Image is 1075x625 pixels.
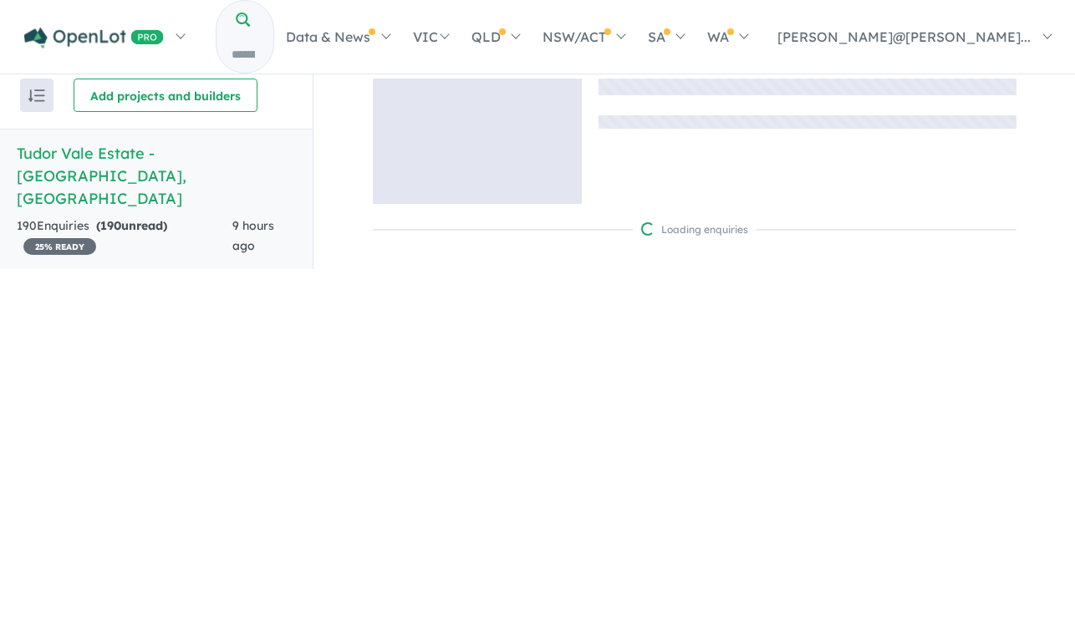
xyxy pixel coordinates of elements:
[636,8,695,66] a: SA
[28,89,45,102] img: sort.svg
[531,8,636,66] a: NSW/ACT
[17,216,232,257] div: 190 Enquir ies
[217,37,270,73] input: Try estate name, suburb, builder or developer
[401,8,460,66] a: VIC
[759,8,1062,66] a: [PERSON_NAME]@[PERSON_NAME]...
[232,218,274,253] span: 9 hours ago
[460,8,531,66] a: QLD
[17,142,296,210] h5: Tudor Vale Estate - [GEOGRAPHIC_DATA] , [GEOGRAPHIC_DATA]
[695,8,759,66] a: WA
[777,28,1031,45] span: [PERSON_NAME]@[PERSON_NAME]...
[100,218,121,233] span: 190
[96,218,167,233] strong: ( unread)
[24,28,164,48] img: Openlot PRO Logo White
[274,8,400,66] a: Data & News
[23,238,96,255] span: 25 % READY
[74,79,257,112] button: Add projects and builders
[641,221,748,238] div: Loading enquiries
